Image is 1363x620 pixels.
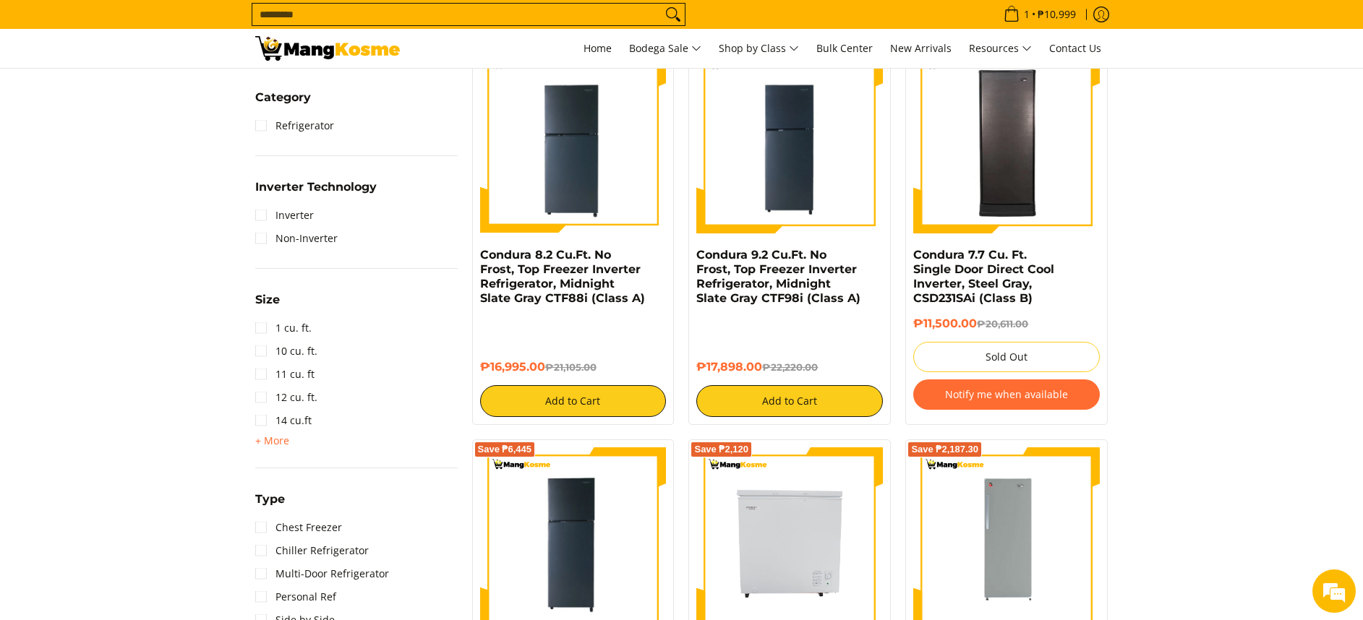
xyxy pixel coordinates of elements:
[255,92,311,114] summary: Open
[712,29,806,68] a: Shop by Class
[7,395,275,445] textarea: Type your message and hit 'Enter'
[480,47,667,233] img: Condura 8.2 Cu.Ft. No Frost, Top Freezer Inverter Refrigerator, Midnight Slate Gray CTF88i (Class A)
[816,41,873,55] span: Bulk Center
[1035,9,1078,20] span: ₱10,999
[255,92,311,103] span: Category
[696,360,883,374] h6: ₱17,898.00
[883,29,959,68] a: New Arrivals
[999,7,1080,22] span: •
[809,29,880,68] a: Bulk Center
[478,445,532,454] span: Save ₱6,445
[255,494,285,505] span: Type
[255,386,317,409] a: 12 cu. ft.
[255,204,314,227] a: Inverter
[255,494,285,516] summary: Open
[255,181,377,204] summary: Open
[629,40,701,58] span: Bodega Sale
[255,409,312,432] a: 14 cu.ft
[237,7,272,42] div: Minimize live chat window
[969,40,1032,58] span: Resources
[913,379,1100,410] button: Notify me when available
[480,385,667,417] button: Add to Cart
[1042,29,1108,68] a: Contact Us
[75,81,243,100] div: Chat with us now
[911,445,978,454] span: Save ₱2,187.30
[255,294,280,317] summary: Open
[962,29,1039,68] a: Resources
[414,29,1108,68] nav: Main Menu
[255,340,317,363] a: 10 cu. ft.
[622,29,709,68] a: Bodega Sale
[913,317,1100,331] h6: ₱11,500.00
[255,227,338,250] a: Non-Inverter
[255,114,334,137] a: Refrigerator
[696,47,883,233] img: Condura 9.2 Cu.Ft. No Frost, Top Freezer Inverter Refrigerator, Midnight Slate Gray CTF98i (Class A)
[255,181,377,193] span: Inverter Technology
[913,342,1100,372] button: Sold Out
[696,385,883,417] button: Add to Cart
[1022,9,1032,20] span: 1
[913,248,1054,305] a: Condura 7.7 Cu. Ft. Single Door Direct Cool Inverter, Steel Gray, CSD231SAi (Class B)
[584,41,612,55] span: Home
[913,49,1100,231] img: Condura 7.7 Cu. Ft. Single Door Direct Cool Inverter, Steel Gray, CSD231SAi (Class B)
[255,36,400,61] img: Bodega Sale Refrigerator l Mang Kosme: Home Appliances Warehouse Sale
[1049,41,1101,55] span: Contact Us
[255,432,289,449] summary: Open
[480,360,667,374] h6: ₱16,995.00
[545,361,597,373] del: ₱21,105.00
[255,585,336,608] a: Personal Ref
[480,248,645,305] a: Condura 8.2 Cu.Ft. No Frost, Top Freezer Inverter Refrigerator, Midnight Slate Gray CTF88i (Class A)
[255,516,342,539] a: Chest Freezer
[255,317,312,340] a: 1 cu. ft.
[576,29,619,68] a: Home
[719,40,799,58] span: Shop by Class
[255,435,289,447] span: + More
[890,41,952,55] span: New Arrivals
[255,294,280,306] span: Size
[84,182,200,328] span: We're online!
[255,562,389,585] a: Multi-Door Refrigerator
[662,4,685,25] button: Search
[977,318,1028,330] del: ₱20,611.00
[694,445,748,454] span: Save ₱2,120
[696,248,860,305] a: Condura 9.2 Cu.Ft. No Frost, Top Freezer Inverter Refrigerator, Midnight Slate Gray CTF98i (Class A)
[762,361,818,373] del: ₱22,220.00
[255,539,369,562] a: Chiller Refrigerator
[255,363,315,386] a: 11 cu. ft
